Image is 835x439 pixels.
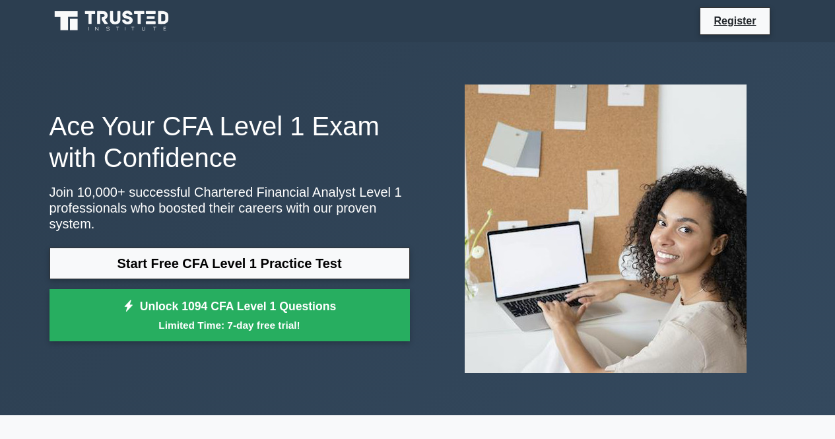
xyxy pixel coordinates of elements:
small: Limited Time: 7-day free trial! [66,318,393,333]
a: Start Free CFA Level 1 Practice Test [50,248,410,279]
a: Register [706,13,764,29]
a: Unlock 1094 CFA Level 1 QuestionsLimited Time: 7-day free trial! [50,289,410,342]
h1: Ace Your CFA Level 1 Exam with Confidence [50,110,410,174]
p: Join 10,000+ successful Chartered Financial Analyst Level 1 professionals who boosted their caree... [50,184,410,232]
